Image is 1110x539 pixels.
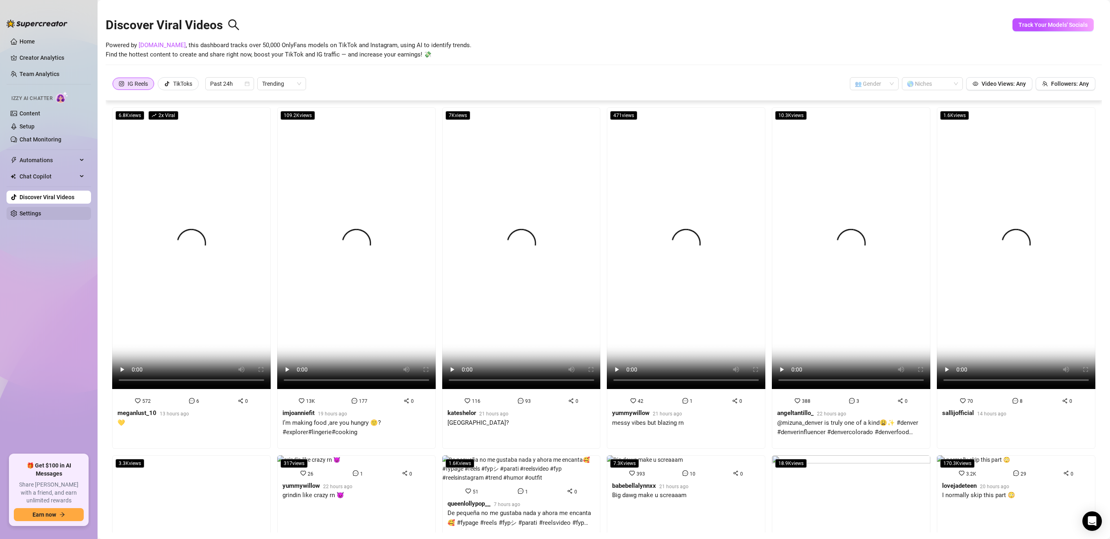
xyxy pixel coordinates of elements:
span: 8 [1020,398,1023,404]
strong: lovejadeteen [942,482,977,489]
span: 6 [196,398,199,404]
strong: meganlust_10 [117,409,156,417]
span: Automations [20,154,77,167]
img: De pequeña no me gustaba nada y ahora me encanta🥰 #fypage #reels #fypシ #parati #reelsvideo #fyp #... [442,455,601,482]
span: 393 [636,471,645,477]
span: message [849,398,855,404]
a: Creator Analytics [20,51,85,64]
span: 572 [142,398,151,404]
span: share-alt [238,398,243,404]
span: heart [135,398,141,404]
span: message [518,398,524,404]
div: I’m making food ,are you hungry 🙂? #explorer#lingerie#cooking [282,418,430,437]
span: 1.6K views [940,111,969,120]
span: 13 hours ago [160,411,189,417]
span: Share [PERSON_NAME] with a friend, and earn unlimited rewards [14,481,84,505]
span: 22 hours ago [323,484,352,489]
a: [DOMAIN_NAME] [139,41,186,49]
strong: sallijofficial [942,409,974,417]
span: 18.9K views [775,459,807,468]
span: 14 hours ago [977,411,1006,417]
span: 317 views [280,459,308,468]
span: 10 [690,471,695,477]
button: Track Your Models' Socials [1012,18,1094,31]
span: share-alt [567,488,573,494]
span: share-alt [733,470,739,476]
span: 22 hours ago [817,411,846,417]
span: 21 hours ago [653,411,682,417]
span: message [352,398,357,404]
span: Powered by , this dashboard tracks over 50,000 OnlyFans models on TikTok and Instagram, using AI ... [106,41,471,60]
button: Followers: Any [1036,77,1095,90]
span: 3.3K views [115,459,144,468]
a: Discover Viral Videos [20,194,74,200]
span: 6.8K views [115,111,144,120]
strong: kateshelor [447,409,476,417]
span: 70 [967,398,973,404]
span: eye [973,81,978,87]
span: 170.3K views [940,459,975,468]
span: 26 [308,471,313,477]
div: TikToks [173,78,192,90]
a: Setup [20,123,35,130]
img: Chat Copilot [11,174,16,179]
span: 1 [525,489,528,495]
span: 29 [1021,471,1026,477]
div: Big dawg make u screaaam [612,491,689,500]
span: 0 [576,398,578,404]
span: Chat Copilot [20,170,77,183]
span: 1 [360,471,363,477]
span: message [353,470,358,476]
span: tik-tok [164,81,170,87]
span: 0 [245,398,248,404]
a: 10.3Kviews38830angeltantillo_22 hours ago@mizuna_denver is truly one of a kind😩✨ #denver #denveri... [772,107,930,449]
span: 19 hours ago [318,411,347,417]
span: Followers: Any [1051,80,1089,87]
span: heart [465,398,470,404]
h2: Discover Viral Videos [106,17,240,33]
span: 0 [740,471,743,477]
span: message [518,488,524,494]
img: AI Chatter [56,91,68,103]
span: 471 views [610,111,637,120]
img: logo-BBDzfeDw.svg [7,20,67,28]
span: search [228,19,240,31]
a: 109.2Kviews13K1770imjoanniefit19 hours agoI’m making food ,are you hungry 🙂? #explorer#lingerie#c... [277,107,436,449]
span: share-alt [1063,470,1069,476]
span: heart [629,470,635,476]
span: share-alt [404,398,409,404]
span: 0 [411,398,414,404]
span: message [682,398,688,404]
span: thunderbolt [11,157,17,163]
span: heart [959,470,964,476]
strong: babebellalynnxx [612,482,656,489]
span: 0 [739,398,742,404]
span: 7.3K views [610,459,639,468]
span: 42 [638,398,643,404]
span: Track Your Models' Socials [1019,22,1088,28]
div: grindin like crazy rn 😈 [282,491,352,500]
span: share-alt [568,398,574,404]
span: share-alt [732,398,738,404]
span: heart [630,398,636,404]
span: message [1013,470,1019,476]
span: 0 [905,398,908,404]
strong: queenlollypop__ [447,500,491,507]
span: 388 [802,398,810,404]
strong: imjoanniefit [282,409,315,417]
div: [GEOGRAPHIC_DATA]? [447,418,509,428]
span: message [682,470,688,476]
span: 21 hours ago [659,484,689,489]
span: share-alt [1062,398,1068,404]
a: Chat Monitoring [20,136,61,143]
span: 0 [1069,398,1072,404]
div: De pequeña no me gustaba nada y ahora me encanta🥰 #fypage #reels #fypシ #parati #reelsvideo #fyp #... [447,509,595,528]
span: heart [299,398,304,404]
span: 93 [525,398,531,404]
span: rise [152,113,156,118]
span: arrow-right [59,512,65,517]
span: 177 [359,398,367,404]
div: 💛 [117,418,189,428]
div: IG Reels [128,78,148,90]
span: 3 [856,398,859,404]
